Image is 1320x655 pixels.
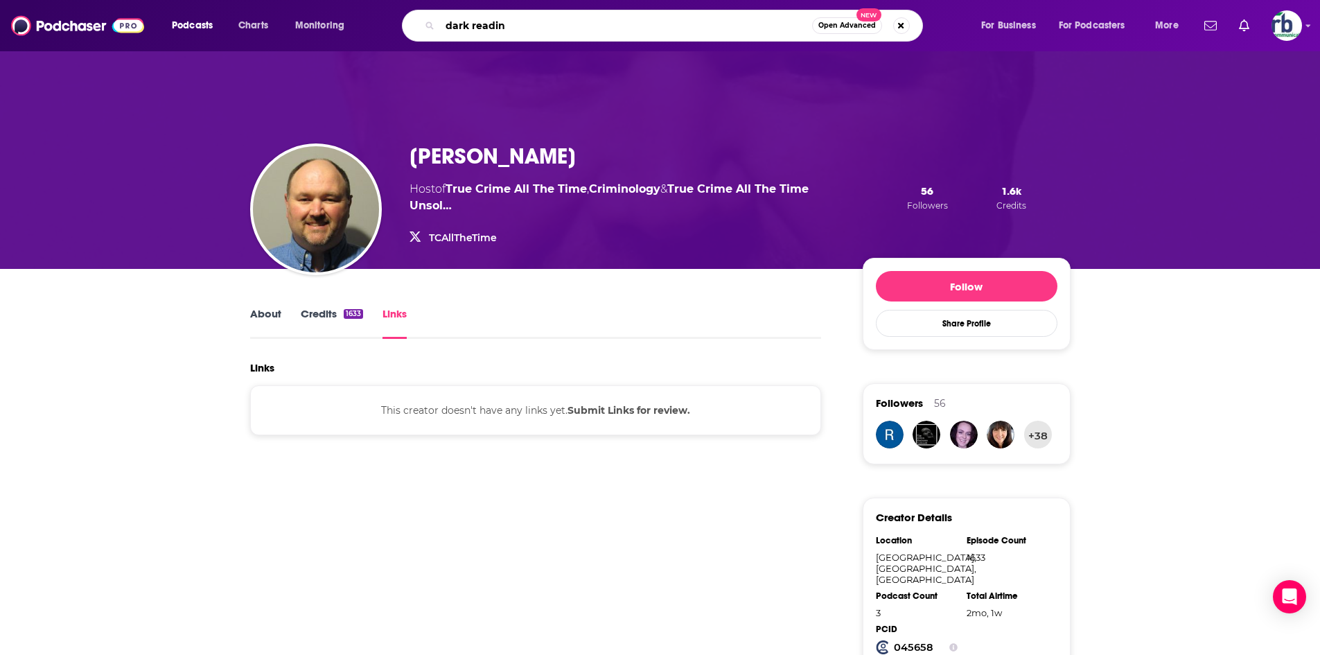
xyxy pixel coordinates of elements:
button: Follow [876,271,1057,302]
span: More [1155,16,1179,35]
span: 56 [921,184,933,198]
input: Search podcasts, credits, & more... [440,15,812,37]
span: 1.6k [1001,184,1021,198]
img: renee.olivier01 [876,421,904,448]
span: 1679 hours, 55 minutes, 34 seconds [967,607,1002,618]
button: 56Followers [903,184,952,211]
span: Monitoring [295,16,344,35]
div: Total Airtime [967,591,1048,602]
div: 1633 [344,309,363,319]
strong: 045658 [894,641,933,654]
a: Show notifications dropdown [1233,14,1255,37]
a: Charts [229,15,276,37]
a: Links [382,307,407,339]
a: About [250,307,281,339]
img: User Profile [1271,10,1302,41]
span: Followers [876,396,923,410]
button: 1.6kCredits [992,184,1030,211]
span: of [435,182,587,195]
a: True Crime All The Time [446,182,587,195]
span: For Business [981,16,1036,35]
img: Kyasarin381 [950,421,978,448]
a: Criminology [589,182,660,195]
span: , [587,182,589,195]
span: Credits [996,200,1026,211]
div: 1633 [967,552,1048,563]
a: Show notifications dropdown [1199,14,1222,37]
a: TCAllTheTime [429,232,497,244]
span: Followers [907,200,948,211]
span: Open Advanced [818,22,876,29]
span: New [856,8,881,21]
h3: Creator Details [876,511,952,524]
span: Logged in as johannarb [1271,10,1302,41]
button: open menu [971,15,1053,37]
div: [GEOGRAPHIC_DATA], [GEOGRAPHIC_DATA], [GEOGRAPHIC_DATA] [876,552,958,585]
div: 3 [876,607,958,618]
img: Mike Ferguson [253,146,379,272]
button: Show profile menu [1271,10,1302,41]
a: Credits1633 [301,307,363,339]
button: open menu [162,15,231,37]
div: 56 [934,397,946,410]
h3: [PERSON_NAME] [410,143,576,170]
span: This creator doesn't have any links yet. [381,404,690,417]
button: open menu [285,15,362,37]
div: Podcast Count [876,591,958,602]
img: asianmadnesspod [913,421,940,448]
img: Podchaser Creator ID logo [876,640,890,654]
button: Open AdvancedNew [812,17,882,34]
h2: Links [250,361,274,374]
img: sue42970 [987,421,1014,448]
span: For Podcasters [1059,16,1125,35]
span: & [660,182,667,195]
span: Host [410,182,435,195]
span: Charts [238,16,268,35]
button: Show Info [949,640,958,654]
button: +38 [1024,421,1052,448]
b: Submit Links for review. [567,404,690,417]
div: Episode Count [967,535,1048,546]
span: Podcasts [172,16,213,35]
div: PCID [876,624,958,635]
div: Search podcasts, credits, & more... [415,10,936,42]
div: Open Intercom Messenger [1273,580,1306,613]
div: Location [876,535,958,546]
img: Podchaser - Follow, Share and Rate Podcasts [11,12,144,39]
button: open menu [1145,15,1196,37]
button: open menu [1050,15,1145,37]
button: Share Profile [876,310,1057,337]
